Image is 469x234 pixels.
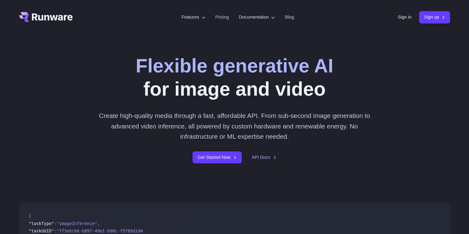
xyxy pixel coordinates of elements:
[419,11,450,23] a: Sign up
[182,14,206,21] label: Features
[239,14,275,21] label: Documentation
[57,221,97,226] span: "imageInference"
[136,54,334,101] h1: for image and video
[97,221,100,226] span: ,
[19,12,73,22] a: Go to /
[54,228,56,233] span: :
[192,151,241,163] a: Get Started Now
[54,221,56,226] span: :
[29,221,54,226] span: "taskType"
[285,14,294,21] a: Blog
[57,228,153,233] span: "7f3ebcb6-b897-49e1-b98c-f5789d2d40d7"
[136,55,334,76] strong: Flexible generative AI
[215,14,229,21] a: Pricing
[252,154,277,161] a: API Docs
[398,14,412,21] a: Sign in
[29,214,31,219] span: {
[96,110,373,141] p: Create high-quality media through a fast, affordable API. From sub-second image generation to adv...
[29,228,54,233] span: "taskUUID"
